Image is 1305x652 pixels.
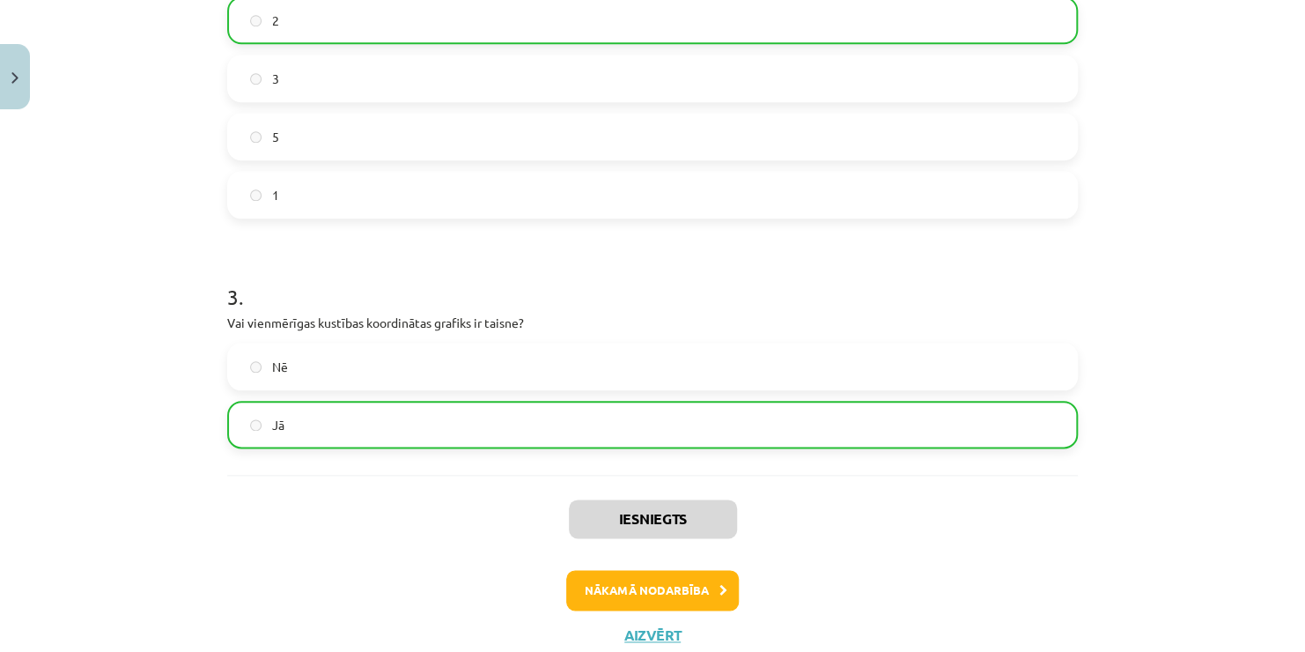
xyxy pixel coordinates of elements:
[272,186,279,204] span: 1
[272,11,279,30] span: 2
[566,570,739,611] button: Nākamā nodarbība
[272,70,279,88] span: 3
[250,15,262,26] input: 2
[619,626,686,644] button: Aizvērt
[11,72,18,84] img: icon-close-lesson-0947bae3869378f0d4975bcd49f059093ad1ed9edebbc8119c70593378902aed.svg
[250,131,262,143] input: 5
[272,416,284,434] span: Jā
[250,189,262,201] input: 1
[227,254,1078,308] h1: 3 .
[250,73,262,85] input: 3
[272,358,288,376] span: Nē
[250,419,262,431] input: Jā
[227,314,1078,332] p: Vai vienmērīgas kustības koordinātas grafiks ir taisne?
[569,500,737,538] button: Iesniegts
[272,128,279,146] span: 5
[250,361,262,373] input: Nē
